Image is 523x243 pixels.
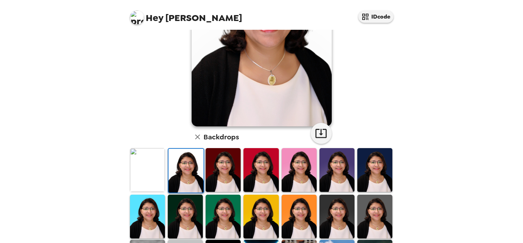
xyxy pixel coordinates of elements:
button: IDcode [358,11,393,23]
img: Original [130,148,165,192]
img: profile pic [130,11,144,25]
span: Hey [146,12,163,24]
h6: Backdrops [204,131,239,143]
span: [PERSON_NAME] [130,7,242,23]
